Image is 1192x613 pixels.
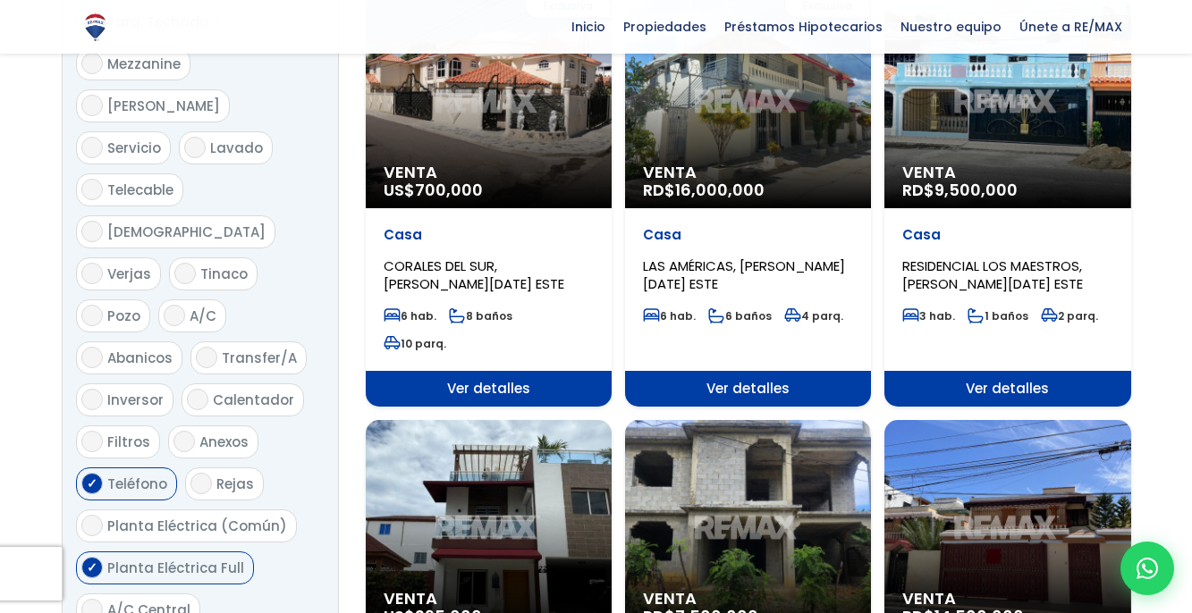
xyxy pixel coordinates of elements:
span: Venta [902,164,1112,181]
input: [DEMOGRAPHIC_DATA] [81,221,103,242]
img: Logo de REMAX [80,12,111,43]
span: Abanicos [107,348,173,367]
span: RD$ [902,179,1018,201]
span: 1 baños [968,308,1028,323]
span: Ver detalles [625,371,871,407]
span: Rejas [216,474,254,493]
span: Lavado [210,139,263,157]
input: A/C [164,305,185,326]
input: Telecable [81,179,103,200]
span: 16,000,000 [675,179,765,201]
span: LAS AMÉRICAS, [PERSON_NAME][DATE] ESTE [643,256,845,293]
input: Lavado [184,137,206,158]
span: 10 parq. [384,336,446,351]
input: [PERSON_NAME] [81,95,103,116]
span: Planta Eléctrica (Común) [107,516,287,535]
input: Mezzanine [81,53,103,74]
input: Verjas [81,263,103,284]
span: 2 parq. [1041,308,1098,323]
span: [DEMOGRAPHIC_DATA] [107,223,266,241]
input: Inversor [81,389,103,410]
input: Abanicos [81,347,103,368]
span: Inicio [562,13,614,40]
span: 9,500,000 [934,179,1018,201]
span: Servicio [107,139,161,157]
span: Venta [643,590,853,608]
span: Mezzanine [107,55,181,73]
span: CORALES DEL SUR, [PERSON_NAME][DATE] ESTE [384,256,564,293]
span: 3 hab. [902,308,955,323]
span: Teléfono [107,474,167,493]
span: 6 hab. [384,308,436,323]
span: Préstamos Hipotecarios [715,13,892,40]
input: Calentador [187,389,208,410]
p: Casa [643,226,853,244]
span: Pozo [107,306,140,325]
span: RESIDENCIAL LOS MAESTROS, [PERSON_NAME][DATE] ESTE [902,256,1083,293]
span: Venta [384,590,594,608]
p: Casa [902,226,1112,244]
span: A/C [190,306,216,325]
span: Transfer/A [222,348,297,367]
input: Filtros [81,431,103,452]
input: Transfer/A [196,347,217,368]
span: Verjas [107,265,151,283]
span: Telecable [107,181,173,199]
span: 4 parq. [784,308,843,323]
span: 700,000 [415,179,483,201]
input: Planta Eléctrica Full [81,557,103,578]
span: 8 baños [449,308,512,323]
span: Inversor [107,390,164,409]
span: Calentador [213,390,294,409]
input: Tinaco [174,263,196,284]
span: Ver detalles [884,371,1130,407]
span: Venta [902,590,1112,608]
p: Casa [384,226,594,244]
span: 6 baños [708,308,772,323]
span: Planta Eléctrica Full [107,558,244,577]
span: Propiedades [614,13,715,40]
input: Rejas [190,473,212,494]
span: Venta [384,164,594,181]
span: Nuestro equipo [892,13,1010,40]
span: Anexos [199,432,249,451]
span: Únete a RE/MAX [1010,13,1131,40]
input: Pozo [81,305,103,326]
span: Ver detalles [366,371,612,407]
input: Teléfono [81,473,103,494]
span: [PERSON_NAME] [107,97,220,115]
span: 6 hab. [643,308,696,323]
span: RD$ [643,179,765,201]
input: Anexos [173,431,195,452]
span: Filtros [107,432,150,451]
input: Planta Eléctrica (Común) [81,515,103,536]
span: Venta [643,164,853,181]
span: Tinaco [200,265,248,283]
span: US$ [384,179,483,201]
input: Servicio [81,137,103,158]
